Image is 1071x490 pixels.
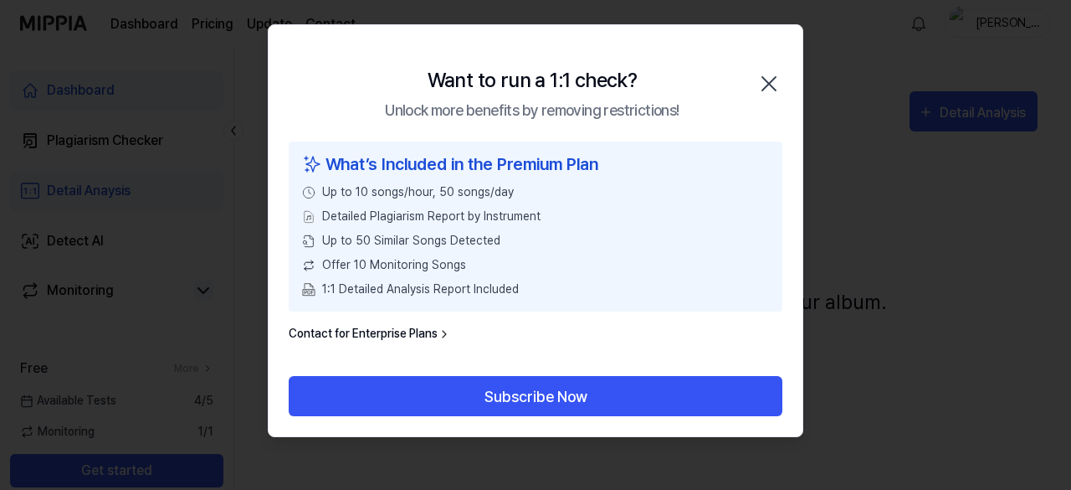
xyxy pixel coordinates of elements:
button: Subscribe Now [289,376,782,416]
span: Up to 10 songs/hour, 50 songs/day [322,183,514,201]
span: Offer 10 Monitoring Songs [322,256,466,274]
img: sparkles icon [302,152,322,177]
a: Contact for Enterprise Plans [289,325,451,343]
span: 1:1 Detailed Analysis Report Included [322,281,519,298]
div: Want to run a 1:1 check? [428,65,638,95]
span: Up to 50 Similar Songs Detected [322,232,500,250]
div: Unlock more benefits by removing restrictions! [385,99,679,121]
img: PDF Download [302,283,315,297]
div: What’s Included in the Premium Plan [302,152,769,177]
span: Detailed Plagiarism Report by Instrument [322,208,541,225]
img: File Select [302,210,315,224]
